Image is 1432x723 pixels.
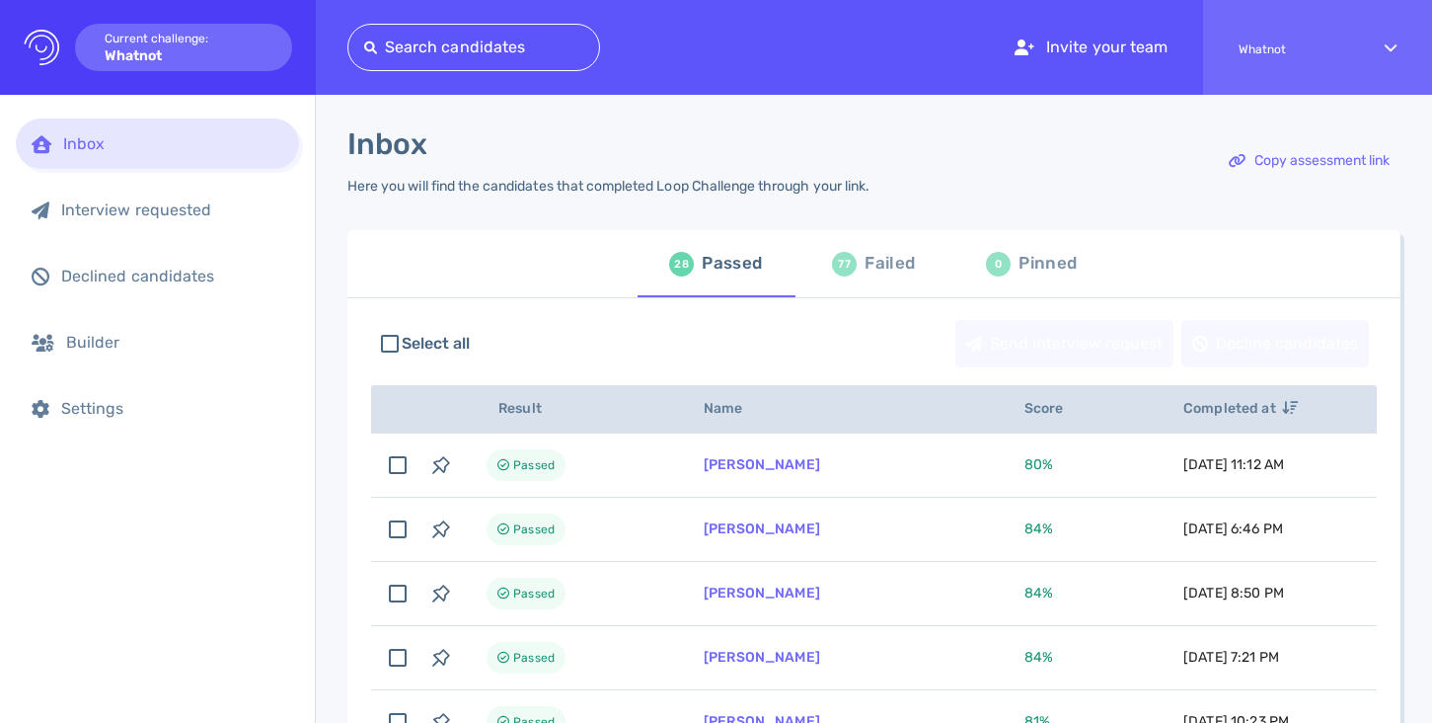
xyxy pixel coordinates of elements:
[1024,649,1053,666] span: 84 %
[1024,585,1053,602] span: 84 %
[463,385,680,434] th: Result
[1182,321,1368,366] div: Decline candidates
[704,456,820,473] a: [PERSON_NAME]
[513,518,555,541] span: Passed
[513,582,555,605] span: Passed
[986,252,1011,277] div: 0
[61,267,283,285] div: Declined candidates
[1239,42,1349,56] span: Whatnot
[832,252,857,277] div: 77
[1181,320,1369,367] button: Decline candidates
[704,585,820,602] a: [PERSON_NAME]
[704,521,820,537] a: [PERSON_NAME]
[669,252,694,277] div: 28
[704,649,820,666] a: [PERSON_NAME]
[1183,400,1298,417] span: Completed at
[704,400,765,417] span: Name
[63,134,283,153] div: Inbox
[1183,585,1284,602] span: [DATE] 8:50 PM
[347,178,869,195] div: Here you will find the candidates that completed Loop Challenge through your link.
[347,126,427,162] h1: Inbox
[1183,456,1284,473] span: [DATE] 11:12 AM
[702,249,762,279] div: Passed
[865,249,915,279] div: Failed
[1024,521,1053,537] span: 84 %
[955,320,1173,367] button: Send interview request
[61,399,283,418] div: Settings
[1024,456,1053,473] span: 80 %
[513,453,555,477] span: Passed
[1024,400,1086,417] span: Score
[1219,138,1399,184] div: Copy assessment link
[1183,521,1283,537] span: [DATE] 6:46 PM
[402,332,471,356] span: Select all
[1218,137,1400,185] button: Copy assessment link
[66,333,283,352] div: Builder
[956,321,1172,366] div: Send interview request
[1183,649,1279,666] span: [DATE] 7:21 PM
[1018,249,1077,279] div: Pinned
[513,646,555,670] span: Passed
[61,201,283,219] div: Interview requested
